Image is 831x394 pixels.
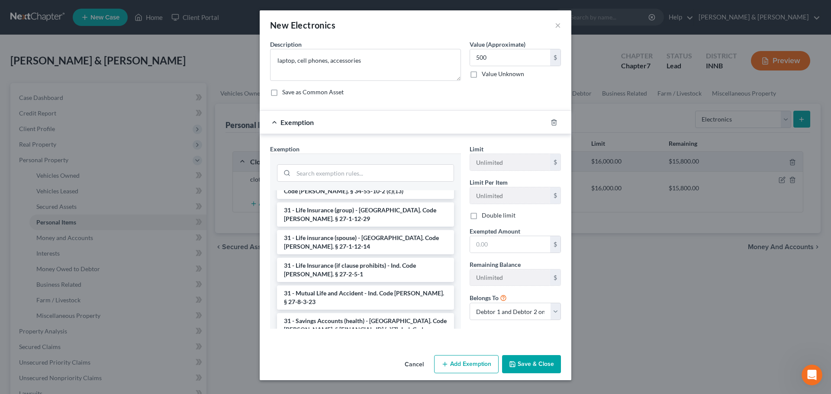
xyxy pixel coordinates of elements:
[470,154,550,170] input: --
[14,178,82,183] div: [PERSON_NAME] • 1h ago
[7,68,166,195] div: Emma says…
[14,73,135,132] div: In observance of the NextChapter team will be out of office on . Our team will be unavailable for...
[470,294,499,301] span: Belongs To
[13,283,20,290] button: Emoji picker
[470,178,508,187] label: Limit Per Item
[6,3,22,20] button: go back
[470,227,520,235] span: Exempted Amount
[42,4,98,11] h1: [PERSON_NAME]
[41,283,48,290] button: Upload attachment
[470,145,483,153] span: Limit
[277,313,454,346] li: 31 - Savings Accounts (health) - [GEOGRAPHIC_DATA]. Code [PERSON_NAME]. § [FINANCIAL_ID] (c)(7); ...
[270,41,302,48] span: Description
[277,230,454,254] li: 31 - Life insurance (spouse) - [GEOGRAPHIC_DATA]. Code [PERSON_NAME]. § 27-1-12-14
[55,283,62,290] button: Start recording
[502,355,561,373] button: Save & Close
[42,11,59,19] p: Active
[802,365,822,385] iframe: Intercom live chat
[470,49,550,66] input: 0.00
[277,202,454,227] li: 31 - Life Insurance (group) - [GEOGRAPHIC_DATA]. Code [PERSON_NAME]. § 27-1-12-29
[555,20,561,30] button: ×
[135,3,152,20] button: Home
[398,356,431,373] button: Cancel
[550,49,560,66] div: $
[27,283,34,290] button: Gif picker
[470,40,525,49] label: Value (Approximate)
[21,90,44,97] b: [DATE]
[470,236,550,253] input: 0.00
[470,260,521,269] label: Remaining Balance
[64,74,90,80] b: [DATE],
[148,280,162,294] button: Send a message…
[293,165,454,181] input: Search exemption rules...
[277,258,454,282] li: 31 - Life Insurance (if clause prohibits) - Ind. Code [PERSON_NAME]. § 27-2-5-1
[550,154,560,170] div: $
[25,5,39,19] img: Profile image for Emma
[152,3,167,19] div: Close
[434,355,499,373] button: Add Exemption
[14,137,135,170] div: We encourage you to use the to answer any questions and we will respond to any unanswered inquiri...
[282,88,344,96] label: Save as Common Asset
[482,211,515,220] label: Double limit
[550,269,560,286] div: $
[14,137,117,153] a: Help Center
[470,269,550,286] input: --
[270,145,300,153] span: Exemption
[550,236,560,253] div: $
[550,187,560,204] div: $
[280,118,314,126] span: Exemption
[470,187,550,204] input: --
[270,19,335,31] div: New Electronics
[277,285,454,310] li: 31 - Mutual Life and Accident - Ind. Code [PERSON_NAME]. § 27-8-3-23
[21,125,44,131] b: [DATE]
[482,70,524,78] label: Value Unknown
[7,68,142,176] div: In observance of[DATE],the NextChapter team will be out of office on[DATE]. Our team will be unav...
[7,265,166,280] textarea: Message…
